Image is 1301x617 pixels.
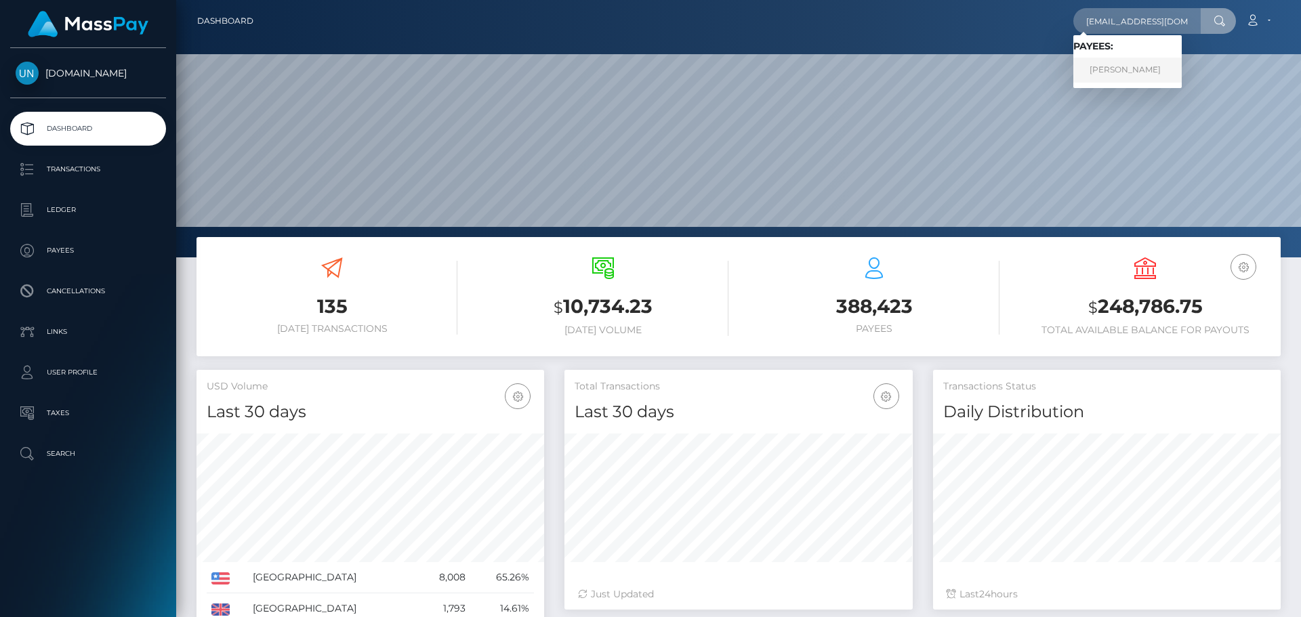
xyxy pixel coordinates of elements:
h6: Total Available Balance for Payouts [1020,324,1271,336]
a: Cancellations [10,274,166,308]
p: Ledger [16,200,161,220]
td: 8,008 [417,562,470,593]
a: Dashboard [10,112,166,146]
div: Just Updated [578,587,899,601]
td: 65.26% [470,562,534,593]
h4: Last 30 days [575,400,902,424]
a: Links [10,315,166,349]
img: GB.png [211,603,230,616]
td: [GEOGRAPHIC_DATA] [248,562,417,593]
span: 24 [979,588,991,600]
small: $ [554,298,563,317]
a: Transactions [10,152,166,186]
h6: [DATE] Transactions [207,323,457,335]
h6: Payees: [1073,41,1182,52]
small: $ [1088,298,1098,317]
a: Payees [10,234,166,268]
p: Links [16,322,161,342]
a: Dashboard [197,7,253,35]
h4: Daily Distribution [943,400,1271,424]
div: Last hours [947,587,1267,601]
p: User Profile [16,362,161,383]
p: Transactions [16,159,161,179]
h3: 248,786.75 [1020,293,1271,321]
h3: 135 [207,293,457,320]
p: Taxes [16,403,161,423]
img: MassPay Logo [28,11,148,37]
a: [PERSON_NAME] [1073,58,1182,83]
h3: 388,423 [749,293,999,320]
a: Ledger [10,193,166,227]
p: Search [16,444,161,464]
h5: USD Volume [207,380,534,393]
span: [DOMAIN_NAME] [10,67,166,79]
h5: Transactions Status [943,380,1271,393]
h3: 10,734.23 [478,293,728,321]
img: US.png [211,572,230,584]
p: Cancellations [16,281,161,301]
input: Search... [1073,8,1201,34]
a: Search [10,437,166,471]
a: Taxes [10,396,166,430]
img: Unlockt.me [16,62,39,85]
h4: Last 30 days [207,400,534,424]
h6: Payees [749,323,999,335]
a: User Profile [10,356,166,389]
p: Payees [16,240,161,261]
h6: [DATE] Volume [478,324,728,336]
h5: Total Transactions [575,380,902,393]
p: Dashboard [16,119,161,139]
